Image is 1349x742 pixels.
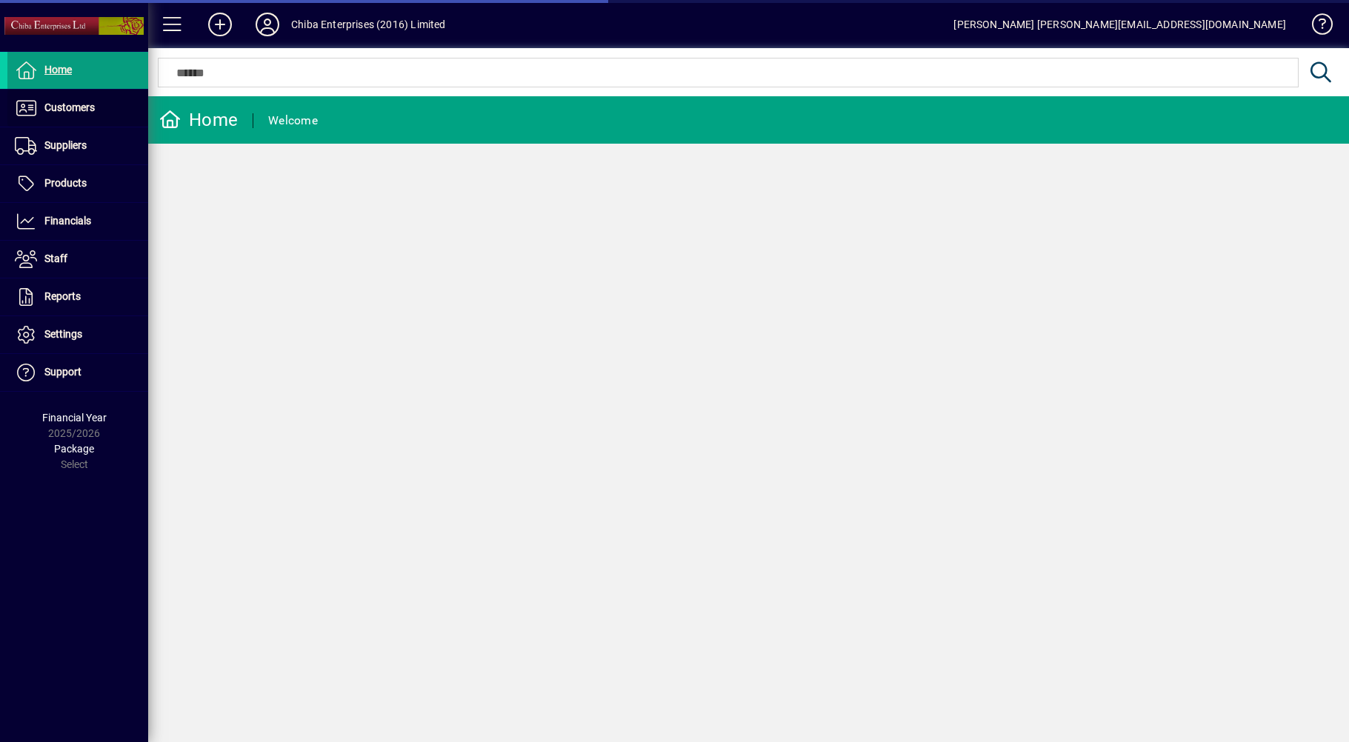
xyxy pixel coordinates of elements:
[7,165,148,202] a: Products
[44,101,95,113] span: Customers
[196,11,244,38] button: Add
[1301,3,1330,51] a: Knowledge Base
[159,108,238,132] div: Home
[44,139,87,151] span: Suppliers
[44,328,82,340] span: Settings
[7,203,148,240] a: Financials
[7,90,148,127] a: Customers
[44,177,87,189] span: Products
[244,11,291,38] button: Profile
[42,412,107,424] span: Financial Year
[44,290,81,302] span: Reports
[7,354,148,391] a: Support
[268,109,318,133] div: Welcome
[44,366,81,378] span: Support
[7,278,148,315] a: Reports
[54,443,94,455] span: Package
[7,241,148,278] a: Staff
[953,13,1286,36] div: [PERSON_NAME] [PERSON_NAME][EMAIL_ADDRESS][DOMAIN_NAME]
[7,127,148,164] a: Suppliers
[44,253,67,264] span: Staff
[44,64,72,76] span: Home
[7,316,148,353] a: Settings
[291,13,446,36] div: Chiba Enterprises (2016) Limited
[44,215,91,227] span: Financials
